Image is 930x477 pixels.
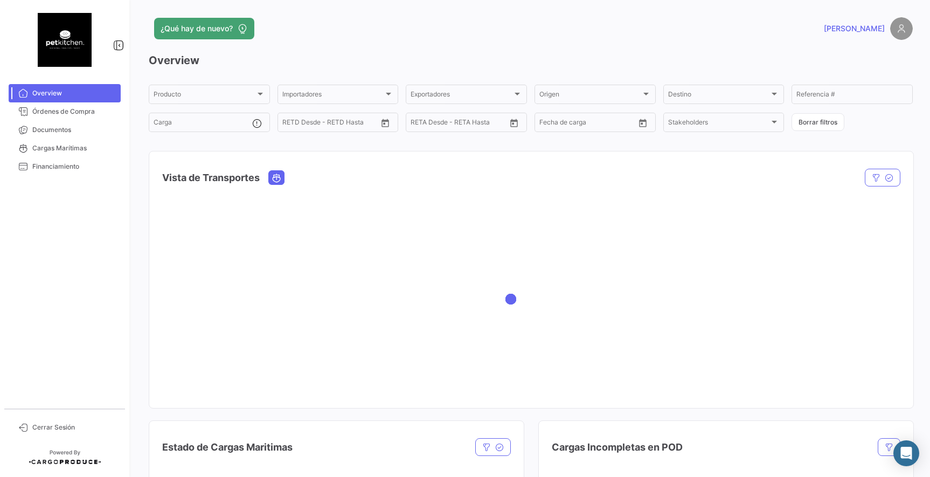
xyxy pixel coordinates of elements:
[32,88,116,98] span: Overview
[32,143,116,153] span: Cargas Marítimas
[9,157,121,176] a: Financiamiento
[269,171,284,184] button: Ocean
[9,102,121,121] a: Órdenes de Compra
[32,107,116,116] span: Órdenes de Compra
[38,13,92,67] img: 54c7ca15-ec7a-4ae1-9078-87519ee09adb.png
[552,440,683,455] h4: Cargas Incompletas en POD
[377,115,393,131] button: Open calendar
[32,423,116,432] span: Cerrar Sesión
[539,120,559,128] input: Desde
[162,170,260,185] h4: Vista de Transportes
[162,440,293,455] h4: Estado de Cargas Maritimas
[824,23,885,34] span: [PERSON_NAME]
[309,120,355,128] input: Hasta
[506,115,522,131] button: Open calendar
[890,17,913,40] img: placeholder-user.png
[635,115,651,131] button: Open calendar
[161,23,233,34] span: ¿Qué hay de nuevo?
[9,139,121,157] a: Cargas Marítimas
[282,120,302,128] input: Desde
[539,92,641,100] span: Origen
[154,92,255,100] span: Producto
[9,121,121,139] a: Documentos
[438,120,483,128] input: Hasta
[792,113,844,131] button: Borrar filtros
[154,18,254,39] button: ¿Qué hay de nuevo?
[668,120,770,128] span: Stakeholders
[893,440,919,466] div: Abrir Intercom Messenger
[411,92,512,100] span: Exportadores
[566,120,612,128] input: Hasta
[668,92,770,100] span: Destino
[149,53,913,68] h3: Overview
[32,125,116,135] span: Documentos
[32,162,116,171] span: Financiamiento
[411,120,430,128] input: Desde
[282,92,384,100] span: Importadores
[9,84,121,102] a: Overview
